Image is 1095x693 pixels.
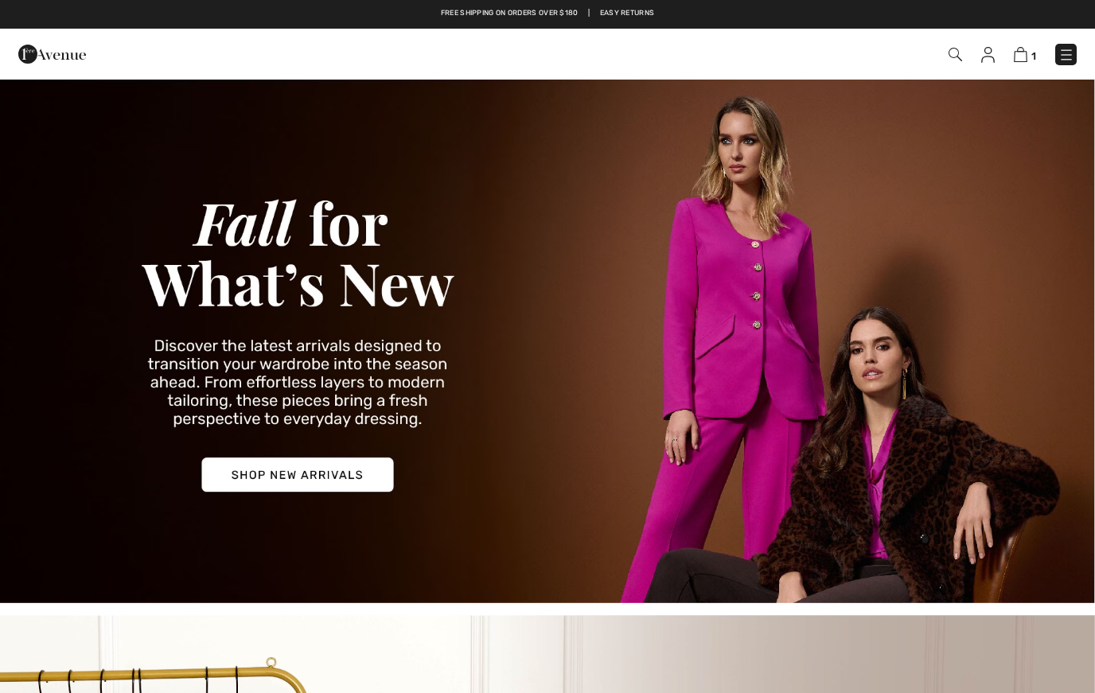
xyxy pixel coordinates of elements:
a: 1ère Avenue [18,45,86,60]
img: Menu [1058,47,1074,63]
a: Easy Returns [600,8,655,19]
img: Shopping Bag [1014,47,1027,62]
img: Search [949,48,962,61]
img: 1ère Avenue [18,38,86,70]
img: My Info [981,47,995,63]
a: 1 [1014,45,1036,64]
span: 1 [1031,50,1036,62]
a: Free shipping on orders over $180 [441,8,579,19]
span: | [588,8,590,19]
